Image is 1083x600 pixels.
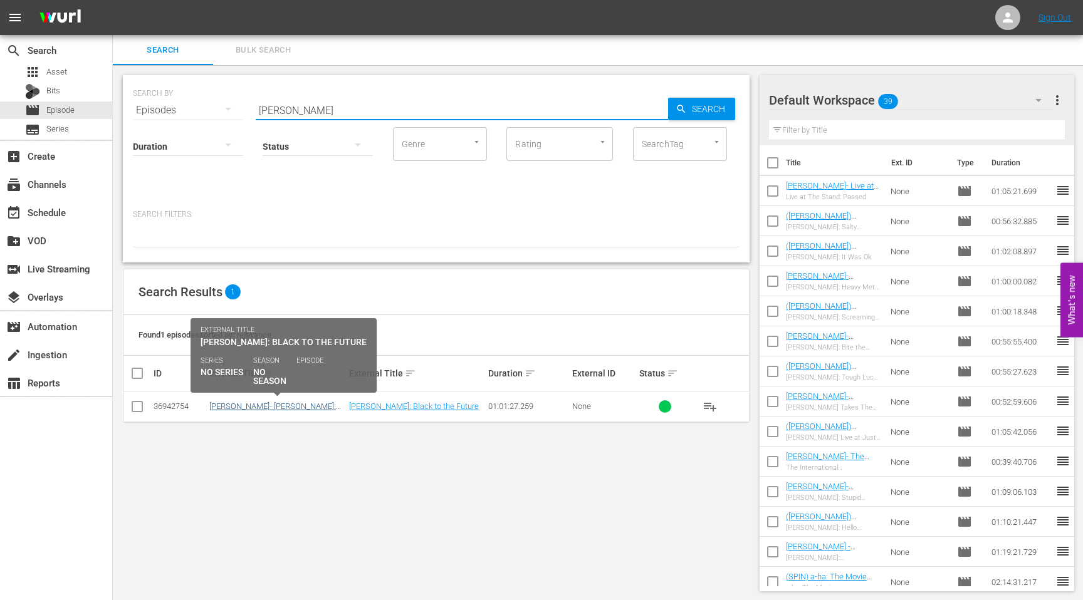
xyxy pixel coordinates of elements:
[986,447,1055,477] td: 00:39:40.706
[769,83,1054,118] div: Default Workspace
[8,10,23,25] span: menu
[1060,263,1083,338] button: Open Feedback Widget
[46,123,69,135] span: Series
[957,424,972,439] span: Episode
[471,136,483,148] button: Open
[886,296,952,326] td: None
[209,366,345,381] div: Internal Title
[786,422,871,450] a: ([PERSON_NAME]) [PERSON_NAME] Live at Just For Laughs
[786,145,884,180] th: Title
[6,149,21,164] span: Create
[1039,13,1071,23] a: Sign Out
[6,262,21,277] span: Live Streaming
[1055,213,1070,228] span: reorder
[886,447,952,477] td: None
[525,368,536,379] span: sort
[957,304,972,319] span: Episode
[786,181,879,200] a: [PERSON_NAME]- Live at The Stand: Passed
[703,399,718,414] span: playlist_add
[133,93,243,128] div: Episodes
[349,401,479,411] a: [PERSON_NAME]: Black to the Future
[786,211,875,249] a: ([PERSON_NAME]) [PERSON_NAME]: Salty Language, Peppered Morals (Captioned)(Final)
[786,271,872,299] a: [PERSON_NAME]- [PERSON_NAME]: Heavy Metal Comedy
[886,206,952,236] td: None
[986,206,1055,236] td: 00:56:32.885
[1055,453,1070,468] span: reorder
[986,326,1055,356] td: 00:55:55.400
[6,234,21,249] span: VOD
[786,524,881,532] div: [PERSON_NAME]: Hello Beautiful
[957,574,972,589] span: Episode
[957,274,972,289] span: Episode
[209,401,341,420] a: [PERSON_NAME]- [PERSON_NAME]: Black to the Future
[1055,243,1070,258] span: reorder
[986,176,1055,206] td: 01:05:21.699
[957,214,972,229] span: Episode
[786,253,881,261] div: [PERSON_NAME]: It Was Ok
[957,364,972,379] span: Episode
[6,290,21,305] span: Overlays
[786,283,881,291] div: [PERSON_NAME]: Heavy Metal Comedy
[6,348,21,363] span: Ingestion
[886,537,952,567] td: None
[1055,514,1070,529] span: reorder
[786,584,881,592] div: a-ha: The Movie
[572,368,636,378] div: External ID
[786,494,881,502] div: [PERSON_NAME]: Stupid Jokes
[786,361,873,399] a: ([PERSON_NAME]) [PERSON_NAME]: Tough Luck Chump (Captioned)(Final)
[6,43,21,58] span: Search
[957,334,972,349] span: Episode
[886,176,952,206] td: None
[46,66,67,78] span: Asset
[986,266,1055,296] td: 01:00:00.082
[46,85,60,97] span: Bits
[687,98,735,120] span: Search
[986,537,1055,567] td: 01:19:21.729
[1055,273,1070,288] span: reorder
[986,296,1055,326] td: 01:00:18.348
[986,236,1055,266] td: 01:02:08.897
[786,554,881,562] div: [PERSON_NAME]: Domesticated Animal
[986,386,1055,416] td: 00:52:59.606
[986,477,1055,507] td: 01:09:06.103
[786,391,869,420] a: [PERSON_NAME]- [PERSON_NAME] Takes The Stand
[886,326,952,356] td: None
[488,366,568,381] div: Duration
[957,484,972,499] span: Episode
[786,452,869,480] a: [PERSON_NAME]- The International [DEMOGRAPHIC_DATA]
[6,205,21,220] span: Schedule
[886,507,952,537] td: None
[139,284,222,299] span: Search Results
[25,84,40,99] div: Bits
[349,366,485,381] div: External Title
[1055,544,1070,559] span: reorder
[25,65,40,80] span: Asset
[1055,393,1070,408] span: reorder
[786,193,881,201] div: Live at The Stand: Passed
[1050,85,1065,115] button: more_vert
[786,512,868,549] a: ([PERSON_NAME]) [PERSON_NAME]: Hello Beautiful (Captioned)(Final)
[950,145,984,180] th: Type
[984,145,1059,180] th: Duration
[1055,484,1070,499] span: reorder
[786,373,881,381] div: [PERSON_NAME]: Tough Luck Chump
[957,244,972,259] span: Episode
[786,542,864,570] a: [PERSON_NAME] - [PERSON_NAME]: Domesticated Animal
[263,368,275,379] span: sort
[139,330,271,339] span: Found 1 episodes sorted by: relevance
[957,394,972,409] span: Episode
[786,223,881,231] div: [PERSON_NAME]: Salty Language, Peppered Morals
[786,463,881,472] div: The International [DEMOGRAPHIC_DATA]
[667,368,678,379] span: sort
[572,401,636,411] div: None
[488,401,568,411] div: 01:01:27.259
[154,401,206,411] div: 36942754
[957,544,972,559] span: Episode
[786,301,881,339] a: ([PERSON_NAME]) [PERSON_NAME]: Screaming From The Cosmos (Captioned)(Final)
[1055,303,1070,318] span: reorder
[886,236,952,266] td: None
[711,136,723,148] button: Open
[25,122,40,137] span: Series
[225,284,241,299] span: 1
[786,241,872,269] a: ([PERSON_NAME]) [PERSON_NAME]: It Was Ok (Captioned)(Final)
